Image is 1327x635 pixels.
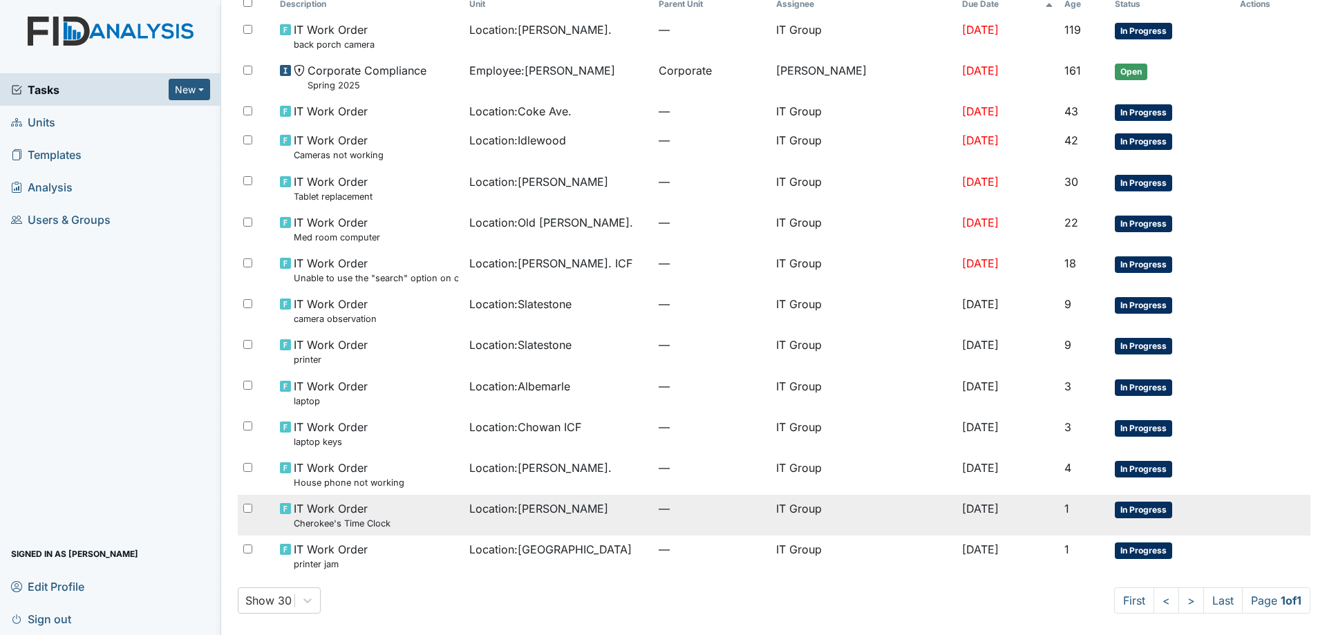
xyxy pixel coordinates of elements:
span: IT Work Order Unable to use the "search" option on cameras. [294,255,458,285]
td: IT Group [771,536,957,576]
span: Location : [PERSON_NAME]. [469,459,612,476]
td: IT Group [771,372,957,413]
small: Cameras not working [294,149,384,162]
small: printer [294,353,368,366]
small: House phone not working [294,476,404,489]
span: IT Work Order laptop [294,378,368,408]
a: Last [1203,587,1243,614]
td: IT Group [771,495,957,536]
span: Location : [PERSON_NAME]. ICF [469,255,632,272]
span: Location : Slatestone [469,296,572,312]
span: IT Work Order camera observation [294,296,377,325]
small: Cherokee's Time Clock [294,517,390,530]
span: Location : Old [PERSON_NAME]. [469,214,633,231]
span: [DATE] [962,338,999,352]
td: IT Group [771,126,957,167]
td: IT Group [771,97,957,126]
span: — [659,21,765,38]
span: [DATE] [962,379,999,393]
span: — [659,103,765,120]
small: Unable to use the "search" option on cameras. [294,272,458,285]
span: [DATE] [962,297,999,311]
span: 9 [1064,297,1071,311]
span: — [659,419,765,435]
a: < [1154,587,1179,614]
span: In Progress [1115,297,1172,314]
span: In Progress [1115,379,1172,396]
span: Location : Slatestone [469,337,572,353]
span: IT Work Order [294,103,368,120]
span: IT Work Order Tablet replacement [294,173,373,203]
span: [DATE] [962,502,999,515]
span: In Progress [1115,461,1172,477]
span: Open [1115,64,1147,80]
span: 4 [1064,461,1071,475]
span: [DATE] [962,420,999,434]
span: Location : [PERSON_NAME]. [469,21,612,38]
span: Signed in as [PERSON_NAME] [11,543,138,565]
span: — [659,500,765,517]
td: IT Group [771,413,957,454]
span: — [659,337,765,353]
span: — [659,541,765,558]
span: IT Work Order Cameras not working [294,132,384,162]
span: 43 [1064,104,1078,118]
span: 42 [1064,133,1078,147]
span: 3 [1064,379,1071,393]
span: [DATE] [962,175,999,189]
button: New [169,79,210,100]
a: Tasks [11,82,169,98]
td: IT Group [771,331,957,372]
span: — [659,459,765,476]
span: [DATE] [962,256,999,270]
small: printer jam [294,558,368,571]
span: [DATE] [962,64,999,77]
small: laptop [294,395,368,408]
span: 119 [1064,23,1081,37]
small: camera observation [294,312,377,325]
span: [DATE] [962,133,999,147]
span: 9 [1064,338,1071,352]
span: [DATE] [962,216,999,229]
span: Location : [GEOGRAPHIC_DATA] [469,541,632,558]
span: Analysis [11,176,73,198]
span: 1 [1064,542,1069,556]
span: 30 [1064,175,1078,189]
span: 3 [1064,420,1071,434]
span: [DATE] [962,461,999,475]
span: — [659,255,765,272]
span: Location : [PERSON_NAME] [469,173,608,190]
span: — [659,214,765,231]
span: Location : Albemarle [469,378,570,395]
div: Show 30 [245,592,292,609]
span: Location : Idlewood [469,132,566,149]
span: Users & Groups [11,209,111,230]
small: laptop keys [294,435,368,448]
span: In Progress [1115,133,1172,150]
a: First [1114,587,1154,614]
span: IT Work Order back porch camera [294,21,375,51]
td: IT Group [771,290,957,331]
span: IT Work Order Med room computer [294,214,380,244]
span: IT Work Order House phone not working [294,459,404,489]
span: Corporate [659,62,712,79]
span: IT Work Order printer jam [294,541,368,571]
span: IT Work Order printer [294,337,368,366]
span: In Progress [1115,502,1172,518]
span: [DATE] [962,104,999,118]
span: Location : [PERSON_NAME] [469,500,608,517]
span: Location : Chowan ICF [469,419,581,435]
span: In Progress [1115,420,1172,437]
td: IT Group [771,168,957,209]
a: > [1178,587,1204,614]
span: In Progress [1115,23,1172,39]
strong: 1 of 1 [1281,594,1301,607]
span: Employee : [PERSON_NAME] [469,62,615,79]
span: — [659,132,765,149]
span: Units [11,111,55,133]
span: 161 [1064,64,1081,77]
span: Edit Profile [11,576,84,597]
span: Page [1242,587,1310,614]
span: Templates [11,144,82,165]
small: back porch camera [294,38,375,51]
